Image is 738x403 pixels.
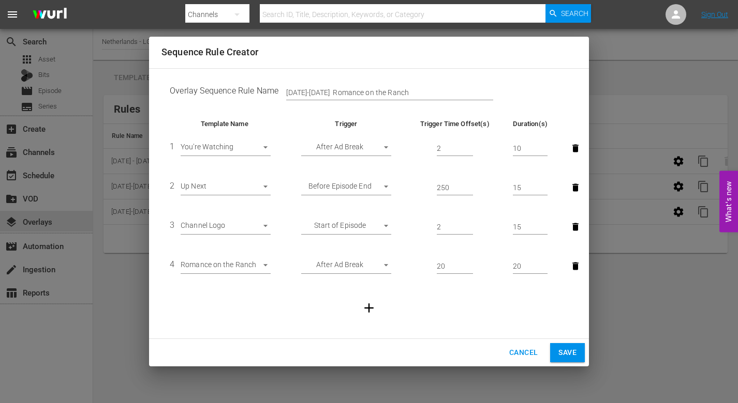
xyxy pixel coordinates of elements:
span: Save [558,346,577,359]
span: menu [6,8,19,21]
div: Up Next [181,180,271,196]
a: Sign Out [701,10,728,19]
span: Search [561,4,588,23]
span: 1 [170,142,174,151]
th: Trigger Time Offset(s) [405,119,505,129]
img: ans4CAIJ8jUAAAAAAAAAAAAAAAAAAAAAAAAgQb4GAAAAAAAAAAAAAAAAAAAAAAAAJMjXAAAAAAAAAAAAAAAAAAAAAAAAgAT5G... [25,3,75,27]
th: Duration(s) [505,119,556,129]
span: Add Template Trigger [355,303,383,313]
div: Channel Logo [181,220,271,235]
span: 4 [170,259,174,269]
div: Romance on the Ranch [181,259,271,274]
th: Template Name [161,119,288,129]
div: Start of Episode [301,220,391,235]
button: Cancel [501,343,546,362]
span: 2 [170,181,174,191]
button: Open Feedback Widget [719,171,738,233]
th: Trigger [288,119,405,129]
span: 3 [170,220,174,230]
div: After Ad Break [301,141,391,157]
td: Overlay Sequence Rule Name [161,77,577,109]
div: You're Watching [181,141,271,157]
div: After Ad Break [301,259,391,274]
h2: Sequence Rule Creator [161,45,577,60]
div: Before Episode End [301,180,391,196]
span: Cancel [509,346,538,359]
button: Save [550,343,585,362]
